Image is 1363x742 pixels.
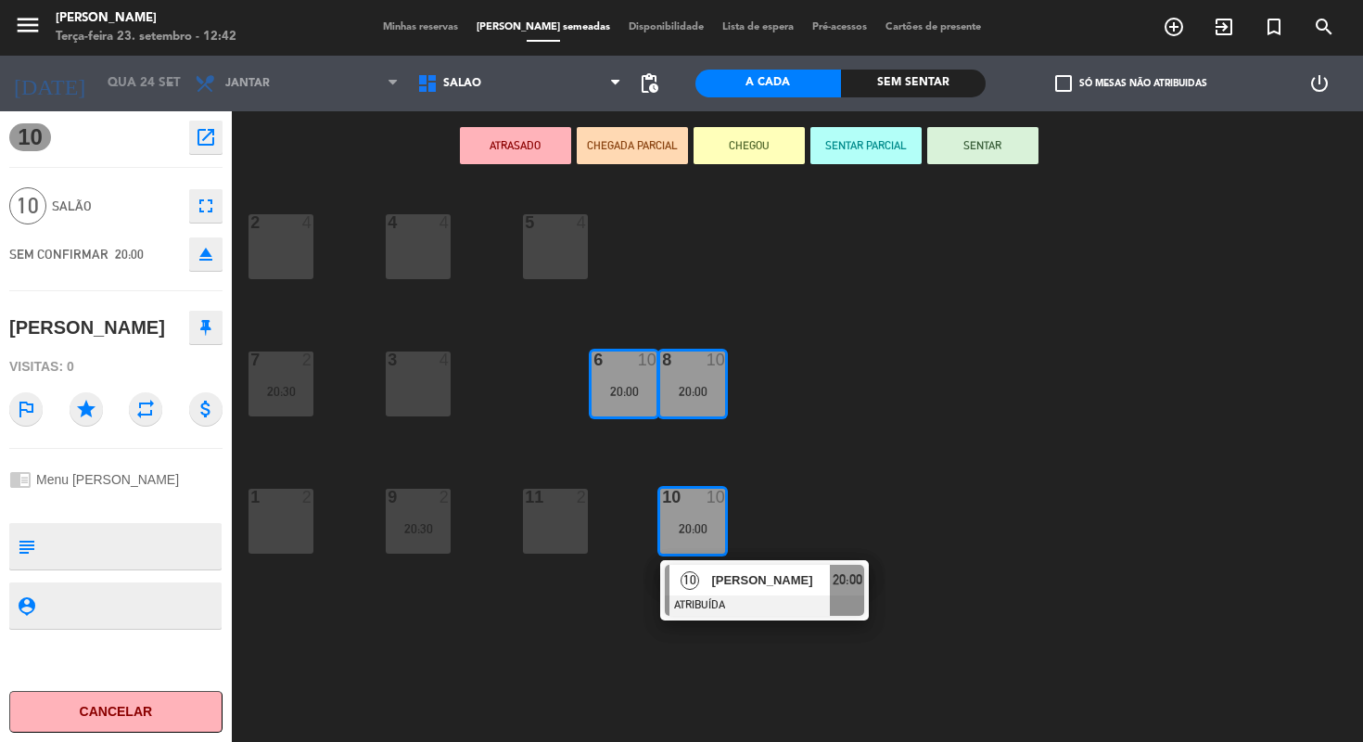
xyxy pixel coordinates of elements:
span: [PERSON_NAME] semeadas [467,22,619,32]
div: 4 [577,214,588,231]
span: 10 [9,187,46,224]
div: 10 [707,489,725,505]
div: 10 [662,489,663,505]
i: power_settings_new [1308,72,1331,95]
i: open_in_new [195,126,217,148]
div: 10 [638,352,656,368]
span: [PERSON_NAME] [711,570,830,590]
label: Só mesas não atribuidas [1055,75,1207,92]
button: open_in_new [189,121,223,154]
i: exit_to_app [1213,16,1235,38]
div: 10 [707,352,725,368]
i: person_pin [16,595,36,616]
div: 20:30 [386,522,451,535]
i: eject [195,243,217,265]
i: attach_money [189,392,223,426]
i: chrome_reader_mode [9,468,32,491]
div: 20:00 [660,522,725,535]
button: CHEGADA PARCIAL [577,127,688,164]
i: menu [14,11,42,39]
div: 7 [250,352,251,368]
span: check_box_outline_blank [1055,75,1072,92]
i: add_circle_outline [1163,16,1185,38]
div: Terça-feira 23. setembro - 12:42 [56,28,236,46]
div: 4 [439,214,451,231]
div: Sem sentar [841,70,987,97]
div: [PERSON_NAME] [9,313,165,343]
div: 2 [250,214,251,231]
button: Cancelar [9,691,223,733]
button: fullscreen [189,189,223,223]
button: SENTAR [927,127,1038,164]
div: 2 [577,489,588,505]
div: A cada [695,70,841,97]
span: Disponibilidade [619,22,713,32]
i: arrow_drop_down [159,72,181,95]
span: Menu [PERSON_NAME] [36,472,179,487]
span: 10 [681,571,699,590]
div: 20:00 [660,385,725,398]
div: [PERSON_NAME] [56,9,236,28]
div: 2 [439,489,451,505]
span: Salão [52,196,180,217]
span: 10 [9,123,51,151]
div: 4 [439,352,451,368]
i: star [70,392,103,426]
span: Salão [443,77,481,90]
div: 5 [525,214,526,231]
span: 20:00 [833,569,862,591]
div: 20:00 [592,385,656,398]
div: 20:30 [248,385,313,398]
button: ATRASADO [460,127,571,164]
button: CHEGOU [694,127,805,164]
i: search [1313,16,1335,38]
div: 2 [302,489,313,505]
span: Cartões de presente [876,22,990,32]
div: Visitas: 0 [9,351,223,383]
span: 20:00 [115,247,144,262]
button: eject [189,237,223,271]
i: outlined_flag [9,392,43,426]
div: 2 [302,352,313,368]
i: turned_in_not [1263,16,1285,38]
span: Pré-acessos [803,22,876,32]
div: 11 [525,489,526,505]
div: 9 [388,489,389,505]
i: fullscreen [195,195,217,217]
button: menu [14,11,42,45]
div: 3 [388,352,389,368]
div: 4 [302,214,313,231]
span: Minhas reservas [374,22,467,32]
i: repeat [129,392,162,426]
div: 4 [388,214,389,231]
span: Jantar [225,77,270,90]
i: subject [16,536,36,556]
div: 1 [250,489,251,505]
div: 8 [662,352,663,368]
span: SEM CONFIRMAR [9,247,108,262]
button: SENTAR PARCIAL [810,127,922,164]
span: Lista de espera [713,22,803,32]
span: pending_actions [638,72,660,95]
